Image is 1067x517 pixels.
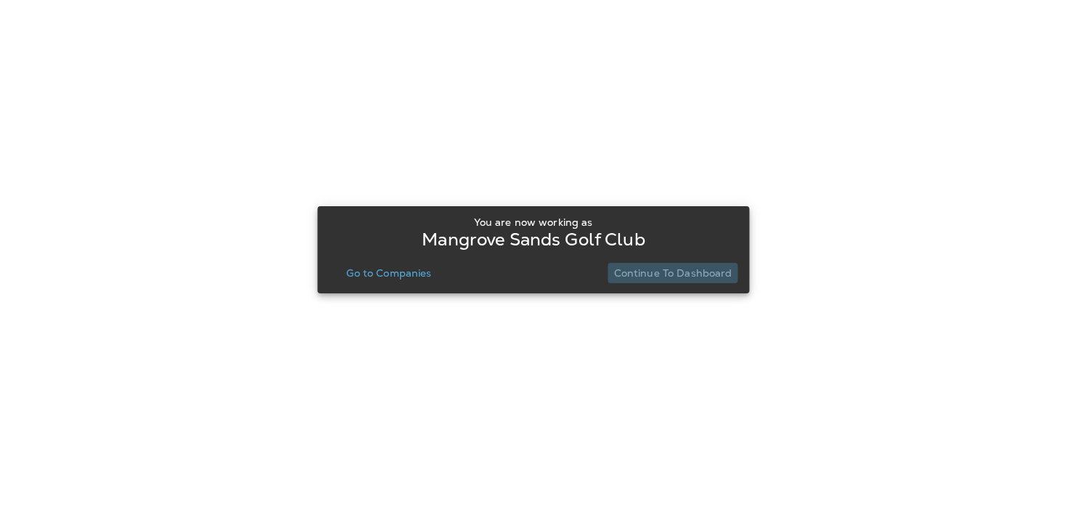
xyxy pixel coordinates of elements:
button: Continue to Dashboard [608,263,738,283]
p: Continue to Dashboard [614,267,732,279]
p: You are now working as [474,216,592,228]
button: Go to Companies [340,263,437,283]
p: Go to Companies [346,267,431,279]
p: Mangrove Sands Golf Club [422,234,645,245]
